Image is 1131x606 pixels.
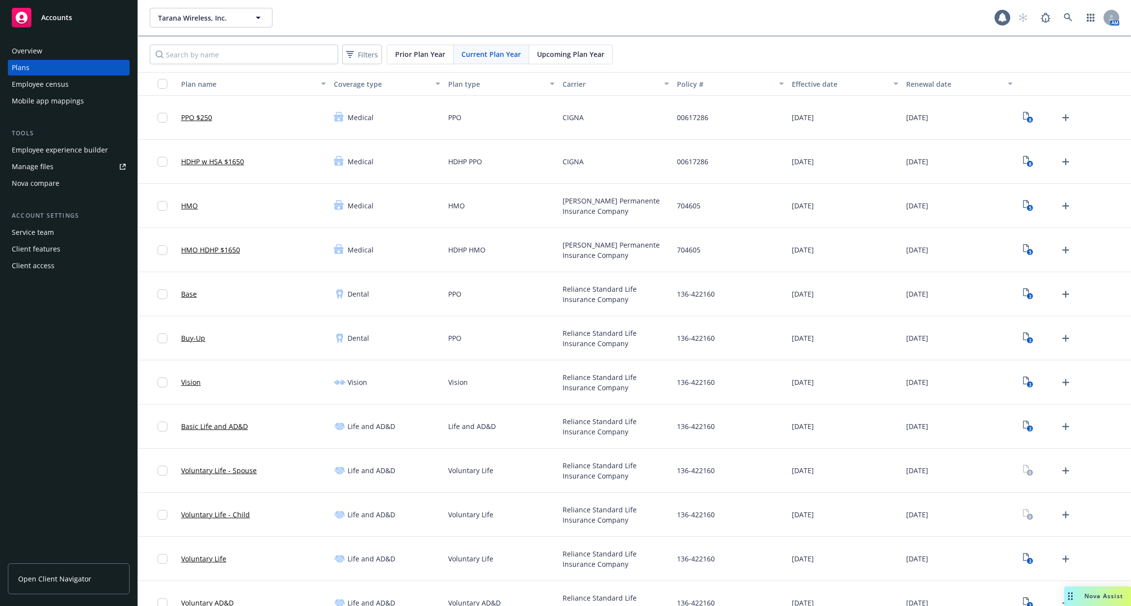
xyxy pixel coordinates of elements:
span: [DATE] [906,289,928,299]
span: Vision [448,377,468,387]
div: Coverage type [334,79,430,89]
a: Upload Plan Documents [1058,242,1074,258]
span: Life and AD&D [348,465,395,476]
a: Voluntary Life [181,554,226,564]
a: Voluntary Life - Spouse [181,465,257,476]
div: Client access [12,258,54,274]
span: Reliance Standard Life Insurance Company [563,460,669,481]
span: Reliance Standard Life Insurance Company [563,372,669,393]
a: Upload Plan Documents [1058,154,1074,170]
a: Switch app [1081,8,1101,27]
div: Manage files [12,159,54,175]
span: 136-422160 [677,377,715,387]
span: Voluntary Life [448,465,493,476]
div: Effective date [792,79,888,89]
button: Coverage type [330,72,444,96]
div: Plans [12,60,29,76]
a: Accounts [8,4,130,31]
a: View Plan Documents [1021,507,1036,523]
a: Upload Plan Documents [1058,507,1074,523]
span: Life and AD&D [348,554,395,564]
a: View Plan Documents [1021,286,1036,302]
a: View Plan Documents [1021,198,1036,214]
span: [DATE] [792,245,814,255]
span: Reliance Standard Life Insurance Company [563,328,669,349]
button: Policy # [673,72,787,96]
span: [DATE] [792,465,814,476]
span: Medical [348,156,374,167]
span: [DATE] [906,156,928,167]
a: View Plan Documents [1021,551,1036,567]
span: Life and AD&D [348,509,395,520]
a: View Plan Documents [1021,419,1036,434]
span: [PERSON_NAME] Permanente Insurance Company [563,240,669,260]
a: Client features [8,241,130,257]
text: 3 [1029,337,1031,344]
a: View Plan Documents [1021,330,1036,346]
button: Carrier [559,72,673,96]
a: Base [181,289,197,299]
span: [DATE] [906,201,928,211]
span: 136-422160 [677,421,715,431]
a: HDHP w HSA $1650 [181,156,244,167]
span: Dental [348,333,369,343]
button: Nova Assist [1064,586,1131,606]
span: Life and AD&D [348,421,395,431]
div: Overview [12,43,42,59]
span: PPO [448,112,461,123]
a: View Plan Documents [1021,242,1036,258]
input: Toggle Row Selected [158,113,167,123]
div: Plan name [181,79,315,89]
a: Search [1058,8,1078,27]
input: Toggle Row Selected [158,333,167,343]
div: Policy # [677,79,773,89]
a: Upload Plan Documents [1058,330,1074,346]
a: Upload Plan Documents [1058,551,1074,567]
span: Reliance Standard Life Insurance Company [563,416,669,437]
a: PPO $250 [181,112,212,123]
button: Tarana Wireless, Inc. [150,8,272,27]
span: [DATE] [792,554,814,564]
a: Buy-Up [181,333,205,343]
span: 136-422160 [677,289,715,299]
span: [DATE] [792,377,814,387]
a: Employee experience builder [8,142,130,158]
span: Current Plan Year [461,49,521,59]
a: Overview [8,43,130,59]
button: Filters [342,45,382,64]
input: Toggle Row Selected [158,289,167,299]
a: HMO HDHP $1650 [181,245,240,255]
input: Toggle Row Selected [158,554,167,564]
span: [DATE] [906,112,928,123]
span: 136-422160 [677,333,715,343]
a: View Plan Documents [1021,375,1036,390]
span: [DATE] [906,333,928,343]
button: Effective date [788,72,902,96]
a: Voluntary Life - Child [181,509,250,520]
span: 704605 [677,201,700,211]
a: Manage files [8,159,130,175]
span: Medical [348,201,374,211]
input: Toggle Row Selected [158,245,167,255]
div: Account settings [8,211,130,221]
text: 5 [1029,249,1031,255]
span: PPO [448,333,461,343]
a: Upload Plan Documents [1058,419,1074,434]
span: [DATE] [792,509,814,520]
span: [DATE] [906,554,928,564]
a: Employee census [8,76,130,92]
a: Start snowing [1013,8,1033,27]
span: CIGNA [563,156,584,167]
text: 3 [1029,293,1031,300]
span: 136-422160 [677,465,715,476]
span: [PERSON_NAME] Permanente Insurance Company [563,196,669,216]
div: Mobile app mappings [12,93,84,109]
a: Basic Life and AD&D [181,421,248,431]
span: [DATE] [906,245,928,255]
span: Vision [348,377,367,387]
input: Toggle Row Selected [158,201,167,211]
div: Service team [12,225,54,240]
span: Accounts [41,14,72,22]
input: Select all [158,79,167,89]
div: Client features [12,241,60,257]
